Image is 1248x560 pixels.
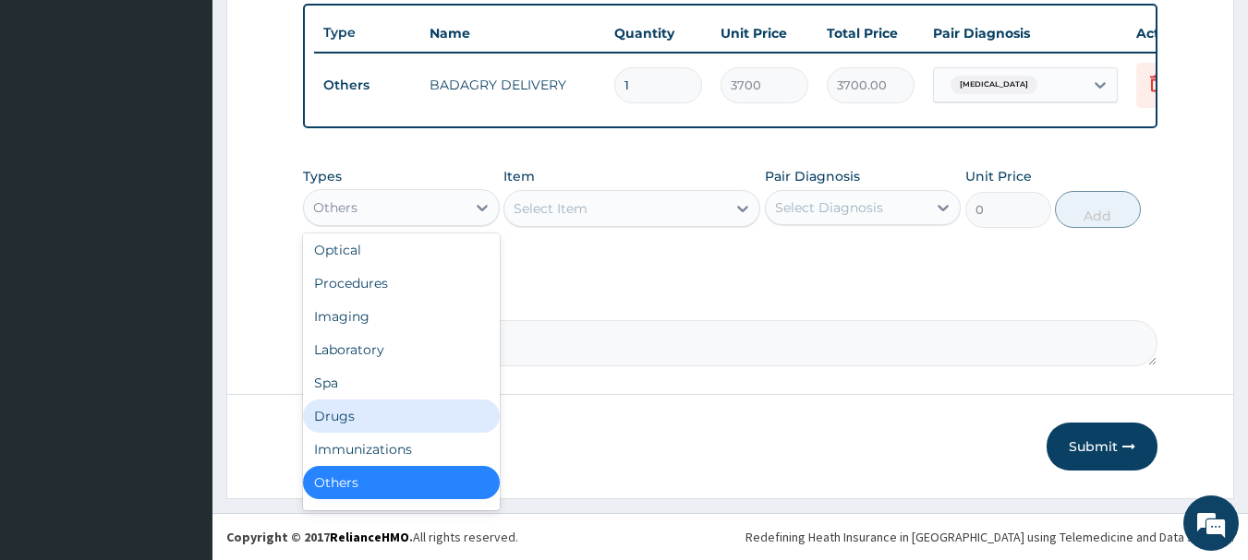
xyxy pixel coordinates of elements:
[303,366,500,399] div: Spa
[107,164,255,351] span: We're online!
[775,198,883,217] div: Select Diagnosis
[330,529,409,545] a: RelianceHMO
[34,92,75,138] img: d_794563401_company_1708531726252_794563401
[924,15,1127,52] th: Pair Diagnosis
[303,466,500,499] div: Others
[514,199,588,218] div: Select Item
[965,167,1032,185] label: Unit Price
[96,103,310,127] div: Chat with us now
[1055,191,1141,228] button: Add
[303,9,347,54] div: Minimize live chat window
[303,233,500,267] div: Optical
[303,333,500,366] div: Laboratory
[303,399,500,433] div: Drugs
[745,528,1234,546] div: Redefining Heath Insurance in [GEOGRAPHIC_DATA] using Telemedicine and Data Science!
[818,15,924,52] th: Total Price
[1127,15,1219,52] th: Actions
[605,15,711,52] th: Quantity
[314,68,420,102] td: Others
[711,15,818,52] th: Unit Price
[314,16,420,50] th: Type
[212,513,1248,560] footer: All rights reserved.
[303,294,1158,310] label: Comment
[303,267,500,300] div: Procedures
[1047,423,1157,471] button: Submit
[420,66,605,103] td: BADAGRY DELIVERY
[951,76,1037,94] span: [MEDICAL_DATA]
[303,499,500,532] div: Gym
[303,169,342,185] label: Types
[420,15,605,52] th: Name
[503,167,535,185] label: Item
[226,529,413,545] strong: Copyright © 2017 .
[303,433,500,466] div: Immunizations
[313,198,357,217] div: Others
[765,167,860,185] label: Pair Diagnosis
[9,368,352,433] textarea: Type your message and hit 'Enter'
[303,300,500,333] div: Imaging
